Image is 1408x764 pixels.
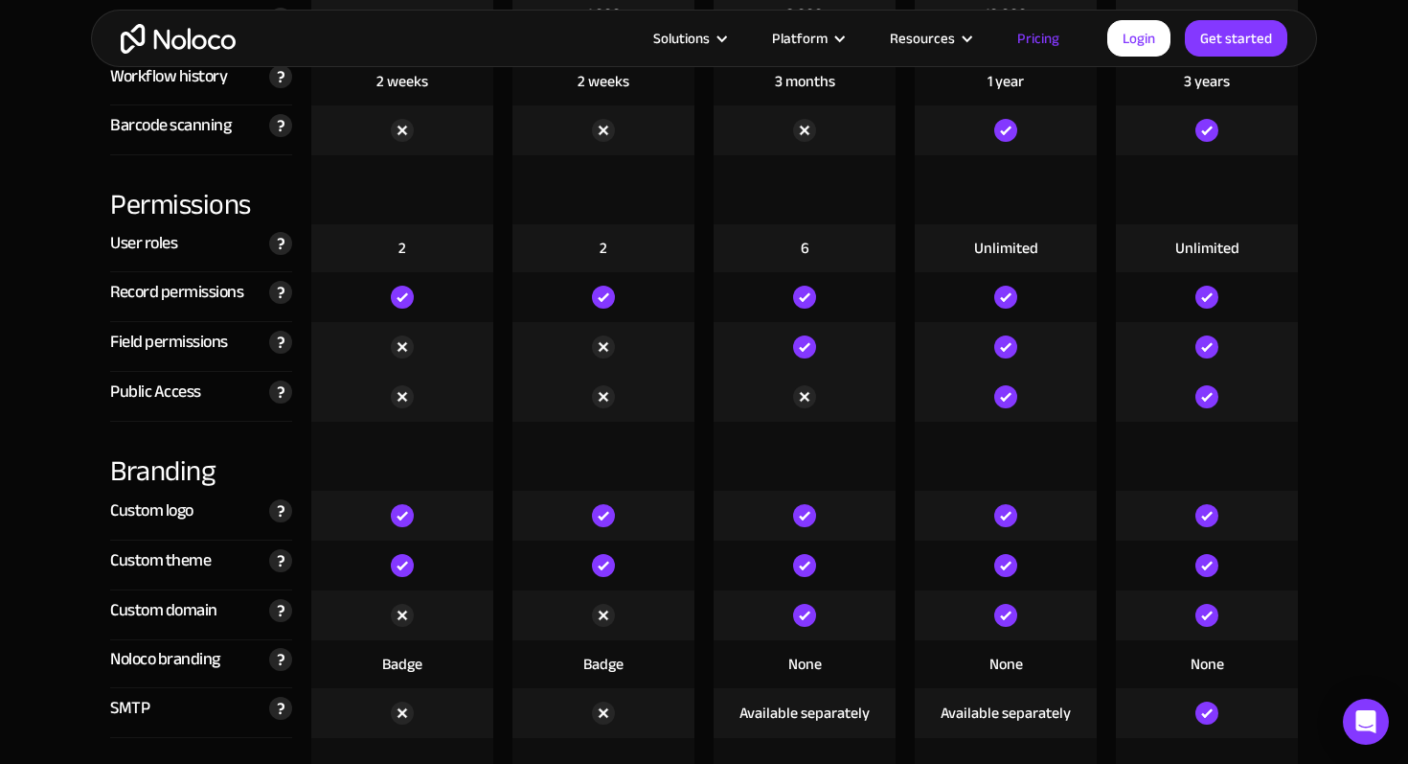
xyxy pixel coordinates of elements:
div: Badge [382,654,422,675]
div: Workflow history [110,62,227,91]
div: Unlimited [1175,238,1239,259]
div: Noloco branding [110,645,220,674]
div: SMTP [110,694,149,723]
a: Pricing [993,26,1083,51]
div: 2 weeks [376,71,428,92]
div: Available separately [739,703,870,724]
div: Branding [110,422,292,491]
div: Field permissions [110,328,228,357]
div: Open Intercom Messenger [1343,699,1389,745]
div: User roles [110,229,177,258]
div: Custom theme [110,546,211,575]
div: Badge [583,654,624,675]
div: 2 [398,238,406,259]
div: Unlimited [974,238,1038,259]
a: Get started [1185,20,1287,57]
div: 2 [600,238,607,259]
div: 3 years [1184,71,1230,92]
div: Resources [866,26,993,51]
div: Custom logo [110,497,193,525]
div: Permissions [110,155,292,224]
div: Platform [748,26,866,51]
div: 3 months [775,71,835,92]
div: None [1191,654,1224,675]
div: Solutions [653,26,710,51]
div: None [788,654,822,675]
div: Platform [772,26,828,51]
div: Custom domain [110,596,217,625]
div: Record permissions [110,278,243,307]
div: None [989,654,1023,675]
div: Resources [890,26,955,51]
div: 1 year [988,71,1024,92]
div: 6 [801,238,809,259]
div: Barcode scanning [110,111,231,140]
div: Public Access [110,378,201,406]
div: Solutions [629,26,748,51]
div: 2 weeks [578,71,629,92]
div: Available separately [941,703,1071,724]
a: Login [1107,20,1170,57]
a: home [121,24,236,54]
